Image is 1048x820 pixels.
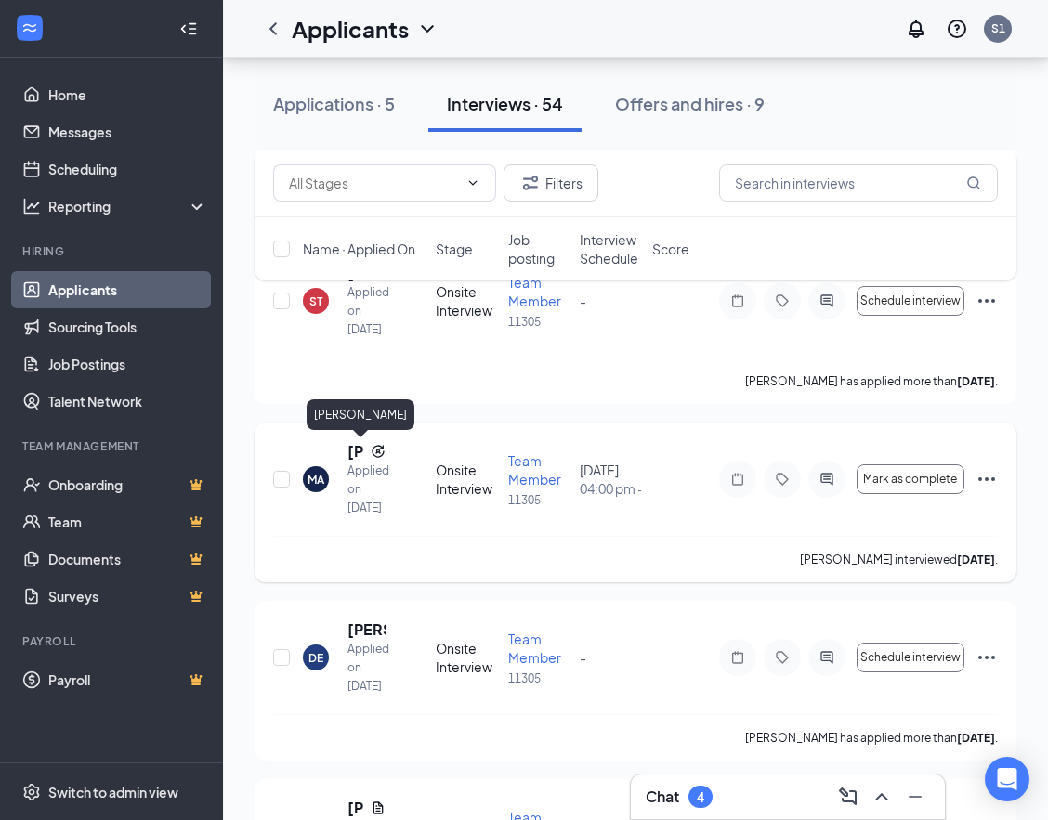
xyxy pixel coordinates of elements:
div: Reporting [48,197,208,215]
div: S1 [991,20,1005,36]
svg: Document [371,800,386,815]
a: Talent Network [48,383,207,420]
svg: Tag [771,293,793,308]
span: Schedule interview [860,294,961,307]
div: Payroll [22,633,203,649]
a: OnboardingCrown [48,466,207,503]
div: Onsite Interview [436,639,497,676]
span: Name · Applied On [303,240,415,258]
button: Minimize [900,782,930,812]
h5: [PERSON_NAME] [347,441,363,462]
div: Hiring [22,243,203,259]
a: SurveysCrown [48,578,207,615]
svg: Analysis [22,197,41,215]
svg: Note [727,650,749,665]
input: Search in interviews [719,164,998,202]
span: 04:00 pm - 04:15 pm [580,479,641,498]
a: Applicants [48,271,207,308]
div: [DATE] [580,461,641,498]
p: 11305 [508,492,570,508]
svg: ChevronDown [416,18,439,40]
svg: Ellipses [976,290,998,312]
svg: ChevronLeft [262,18,284,40]
span: - [580,293,586,309]
span: Stage [436,240,473,258]
button: Schedule interview [857,286,964,316]
span: Team Member [508,274,561,309]
div: Team Management [22,438,203,454]
svg: Reapply [371,444,386,459]
p: [PERSON_NAME] interviewed . [800,552,998,567]
a: PayrollCrown [48,661,207,698]
p: [PERSON_NAME] has applied more than . [745,373,998,389]
svg: Minimize [904,786,926,808]
p: [PERSON_NAME] has applied more than . [745,730,998,746]
div: Applied on [DATE] [347,640,386,696]
svg: Collapse [179,20,198,38]
a: Messages [48,113,207,150]
p: 11305 [508,314,570,330]
button: ComposeMessage [833,782,863,812]
div: MA [308,472,324,488]
span: - [580,649,586,666]
svg: Ellipses [976,646,998,669]
svg: Filter [519,172,542,194]
svg: Tag [771,472,793,487]
svg: MagnifyingGlass [966,176,981,190]
span: Team Member [508,631,561,666]
span: Team Member [508,452,561,488]
h5: [PERSON_NAME] [347,798,363,818]
span: Mark as complete [863,473,957,486]
svg: QuestionInfo [946,18,968,40]
svg: ActiveChat [816,293,838,308]
a: Home [48,76,207,113]
div: Open Intercom Messenger [985,757,1029,801]
p: 11305 [508,670,570,686]
a: Scheduling [48,150,207,188]
div: ST [309,293,322,309]
h3: Chat [646,787,679,807]
button: Schedule interview [857,643,964,672]
svg: ChevronDown [465,176,480,190]
a: Job Postings [48,345,207,383]
div: Applied on [DATE] [347,462,386,517]
svg: Settings [22,783,41,801]
div: Onsite Interview [436,461,497,498]
a: Sourcing Tools [48,308,207,345]
span: Interview Schedule [580,230,641,267]
button: ChevronUp [867,782,897,812]
a: DocumentsCrown [48,540,207,578]
div: Switch to admin view [48,783,178,801]
div: DE [308,650,323,666]
button: Mark as complete [857,464,964,494]
svg: Tag [771,650,793,665]
input: All Stages [289,173,458,193]
div: Applications · 5 [273,92,395,115]
b: [DATE] [957,374,995,388]
div: Onsite Interview [436,282,497,319]
span: Schedule interview [860,651,961,664]
b: [DATE] [957,731,995,745]
svg: Note [727,293,749,308]
span: Score [652,240,689,258]
svg: ActiveChat [816,472,838,487]
svg: Ellipses [976,468,998,490]
h5: [PERSON_NAME] [347,619,386,640]
svg: WorkstreamLogo [20,19,39,37]
svg: Notifications [905,18,927,40]
button: Filter Filters [504,164,598,202]
svg: ActiveChat [816,650,838,665]
div: Interviews · 54 [447,92,563,115]
div: 4 [697,789,704,805]
svg: ComposeMessage [837,786,859,808]
a: TeamCrown [48,503,207,540]
span: Job posting [508,230,570,267]
svg: Note [727,472,749,487]
b: [DATE] [957,553,995,566]
div: Applied on [DATE] [347,283,386,339]
div: Offers and hires · 9 [615,92,765,115]
h1: Applicants [292,13,409,45]
svg: ChevronUp [871,786,893,808]
div: [PERSON_NAME] [307,399,414,430]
